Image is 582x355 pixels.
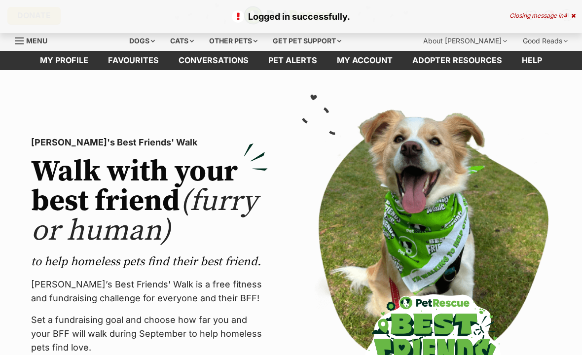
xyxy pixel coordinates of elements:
[402,51,512,70] a: Adopter resources
[98,51,169,70] a: Favourites
[31,278,268,305] p: [PERSON_NAME]’s Best Friends' Walk is a free fitness and fundraising challenge for everyone and t...
[122,31,162,51] div: Dogs
[30,51,98,70] a: My profile
[15,31,54,49] a: Menu
[31,313,268,355] p: Set a fundraising goal and choose how far you and your BFF will walk during September to help hom...
[416,31,514,51] div: About [PERSON_NAME]
[202,31,264,51] div: Other pets
[31,254,268,270] p: to help homeless pets find their best friend.
[26,36,47,45] span: Menu
[258,51,327,70] a: Pet alerts
[516,31,575,51] div: Good Reads
[31,157,268,246] h2: Walk with your best friend
[327,51,402,70] a: My account
[169,51,258,70] a: conversations
[163,31,201,51] div: Cats
[31,136,268,149] p: [PERSON_NAME]'s Best Friends' Walk
[266,31,348,51] div: Get pet support
[512,51,552,70] a: Help
[31,183,257,249] span: (furry or human)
